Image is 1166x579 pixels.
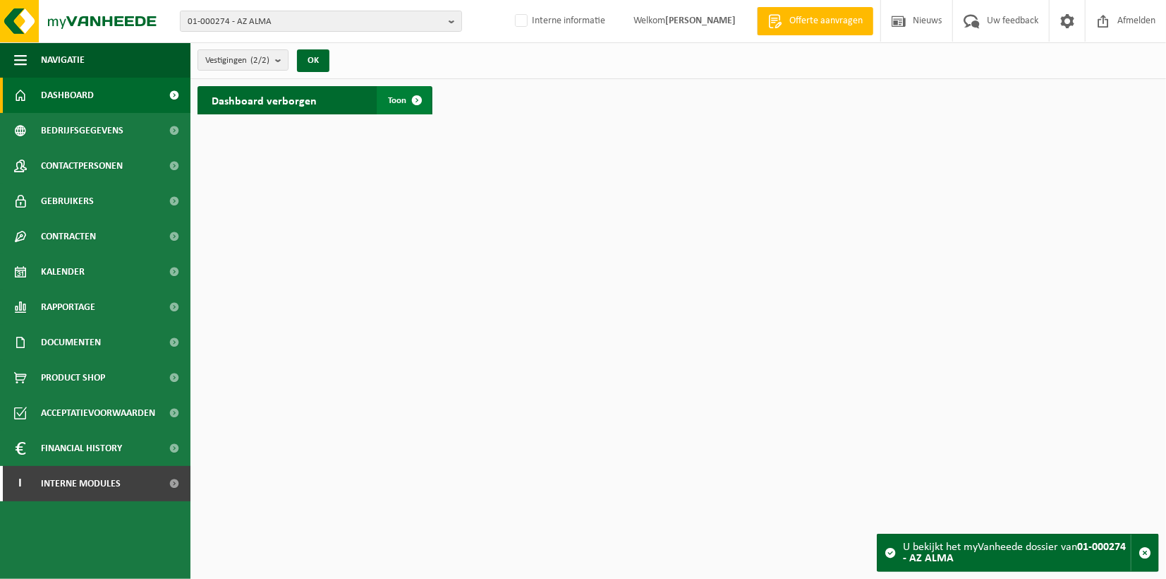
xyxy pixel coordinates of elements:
label: Interne informatie [512,11,605,32]
span: Product Shop [41,360,105,395]
a: Toon [377,86,431,114]
div: U bekijkt het myVanheede dossier van [903,535,1131,571]
span: Dashboard [41,78,94,113]
button: OK [297,49,329,72]
span: Contracten [41,219,96,254]
span: Financial History [41,431,122,466]
strong: [PERSON_NAME] [665,16,736,26]
count: (2/2) [250,56,269,65]
span: Documenten [41,325,101,360]
span: Kalender [41,254,85,289]
a: Offerte aanvragen [757,7,873,35]
span: Vestigingen [205,50,269,71]
span: 01-000274 - AZ ALMA [188,11,443,32]
span: Rapportage [41,289,95,325]
h2: Dashboard verborgen [198,86,331,114]
span: I [14,466,27,501]
span: Toon [388,96,406,105]
span: Navigatie [41,42,85,78]
span: Interne modules [41,466,121,501]
button: Vestigingen(2/2) [198,49,289,71]
span: Offerte aanvragen [786,14,866,28]
span: Contactpersonen [41,148,123,184]
span: Gebruikers [41,184,94,219]
strong: 01-000274 - AZ ALMA [903,542,1126,564]
span: Bedrijfsgegevens [41,113,123,148]
button: 01-000274 - AZ ALMA [180,11,462,32]
span: Acceptatievoorwaarden [41,395,155,431]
